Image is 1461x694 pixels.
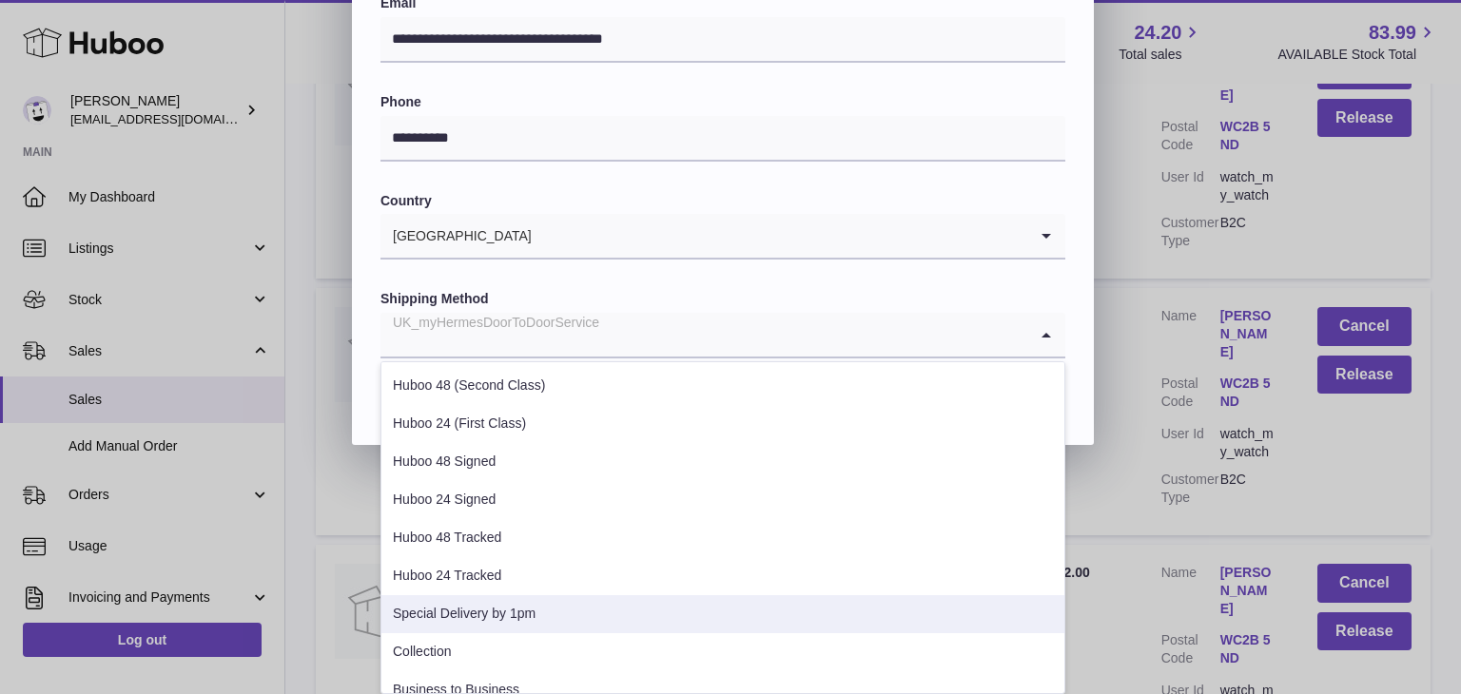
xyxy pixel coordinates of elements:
li: Huboo 24 Signed [381,481,1064,519]
input: Search for option [533,214,1027,258]
label: Shipping Method [380,290,1065,308]
span: [GEOGRAPHIC_DATA] [380,214,533,258]
label: Country [380,192,1065,210]
li: Huboo 24 Tracked [381,557,1064,595]
li: Collection [381,633,1064,671]
label: Phone [380,93,1065,111]
li: Huboo 48 Tracked [381,519,1064,557]
li: Huboo 24 (First Class) [381,405,1064,443]
input: Search for option [380,313,1027,357]
li: Huboo 48 Signed [381,443,1064,481]
li: Huboo 48 (Second Class) [381,367,1064,405]
div: Search for option [380,313,1065,358]
div: Search for option [380,214,1065,260]
li: Special Delivery by 1pm [381,595,1064,633]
